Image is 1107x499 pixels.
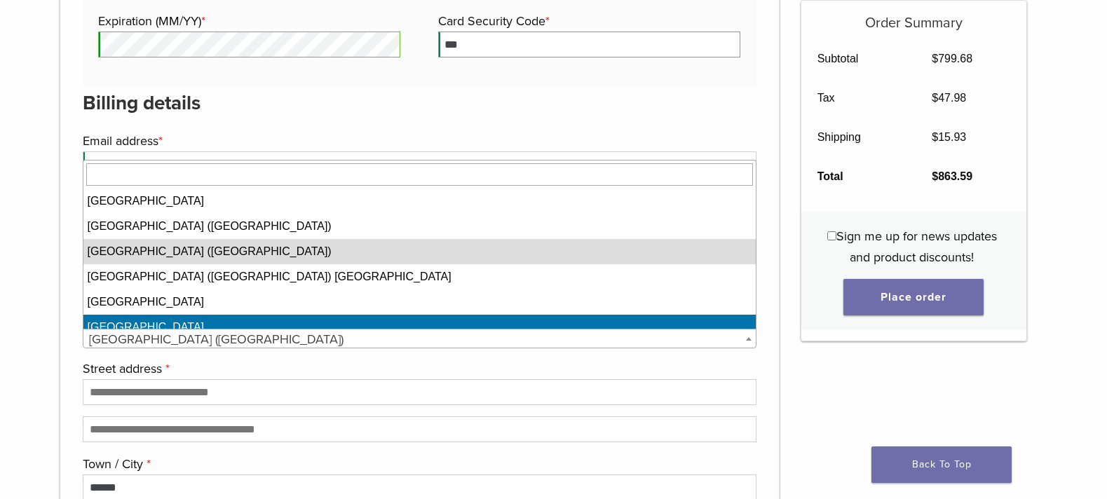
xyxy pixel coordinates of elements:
[801,1,1026,32] h5: Order Summary
[843,279,984,315] button: Place order
[932,170,938,182] span: $
[932,92,938,104] span: $
[801,157,916,196] th: Total
[83,329,756,349] span: United States (US)
[836,228,997,265] span: Sign me up for news updates and product discounts!
[932,170,972,182] bdi: 863.59
[83,358,754,379] label: Street address
[83,189,756,214] li: [GEOGRAPHIC_DATA]
[83,130,754,151] label: Email address
[83,453,754,474] label: Town / City
[83,329,757,348] span: Country / Region
[871,446,1012,483] a: Back To Top
[83,214,756,239] li: [GEOGRAPHIC_DATA] ([GEOGRAPHIC_DATA])
[932,53,938,64] span: $
[932,131,938,143] span: $
[801,118,916,157] th: Shipping
[83,264,756,289] li: [GEOGRAPHIC_DATA] ([GEOGRAPHIC_DATA]) [GEOGRAPHIC_DATA]
[438,11,737,32] label: Card Security Code
[932,53,972,64] bdi: 799.68
[801,39,916,78] th: Subtotal
[83,289,756,315] li: [GEOGRAPHIC_DATA]
[98,11,397,32] label: Expiration (MM/YY)
[83,86,757,120] h3: Billing details
[801,78,916,118] th: Tax
[827,231,836,240] input: Sign me up for news updates and product discounts!
[932,92,966,104] bdi: 47.98
[932,131,966,143] bdi: 15.93
[83,239,756,264] li: [GEOGRAPHIC_DATA] ([GEOGRAPHIC_DATA])
[83,315,756,340] li: [GEOGRAPHIC_DATA]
